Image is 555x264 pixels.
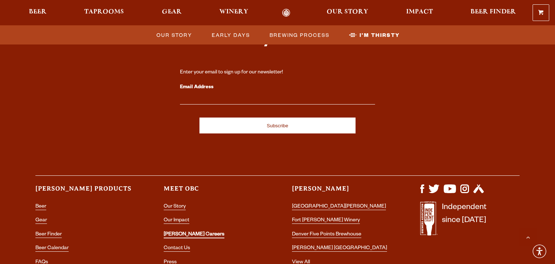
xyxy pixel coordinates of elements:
[270,30,330,40] span: Brewing Process
[29,9,47,15] span: Beer
[292,218,360,224] a: Fort [PERSON_NAME] Winery
[519,228,537,246] a: Scroll to top
[212,30,250,40] span: Early Days
[466,9,521,17] a: Beer Finder
[152,30,196,40] a: Our Story
[442,201,486,239] p: Independent since [DATE]
[532,243,547,259] div: Accessibility Menu
[157,9,186,17] a: Gear
[345,30,403,40] a: I’m Thirsty
[460,190,469,195] a: Visit us on Instagram
[292,232,361,238] a: Denver Five Points Brewhouse
[84,9,124,15] span: Taprooms
[164,184,263,199] h3: Meet OBC
[24,9,51,17] a: Beer
[327,9,368,15] span: Our Story
[265,30,333,40] a: Brewing Process
[156,30,192,40] span: Our Story
[199,118,356,133] input: Subscribe
[35,218,47,224] a: Gear
[292,246,387,252] a: [PERSON_NAME] [GEOGRAPHIC_DATA]
[420,190,424,195] a: Visit us on Facebook
[322,9,373,17] a: Our Story
[79,9,129,17] a: Taprooms
[406,9,433,15] span: Impact
[164,246,190,252] a: Contact Us
[164,232,224,238] a: [PERSON_NAME] Careers
[35,246,69,252] a: Beer Calendar
[219,9,248,15] span: Winery
[35,184,135,199] h3: [PERSON_NAME] Products
[164,204,186,210] a: Our Story
[470,9,516,15] span: Beer Finder
[272,9,300,17] a: Odell Home
[292,184,391,199] h3: [PERSON_NAME]
[35,232,62,238] a: Beer Finder
[215,9,253,17] a: Winery
[180,69,375,76] div: Enter your email to sign up for our newsletter!
[164,218,189,224] a: Our Impact
[444,190,456,195] a: Visit us on YouTube
[473,190,484,195] a: Visit us on Untappd
[180,83,375,92] label: Email Address
[207,30,254,40] a: Early Days
[360,30,400,40] span: I’m Thirsty
[162,9,182,15] span: Gear
[401,9,438,17] a: Impact
[35,204,46,210] a: Beer
[292,204,386,210] a: [GEOGRAPHIC_DATA][PERSON_NAME]
[429,190,439,195] a: Visit us on X (formerly Twitter)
